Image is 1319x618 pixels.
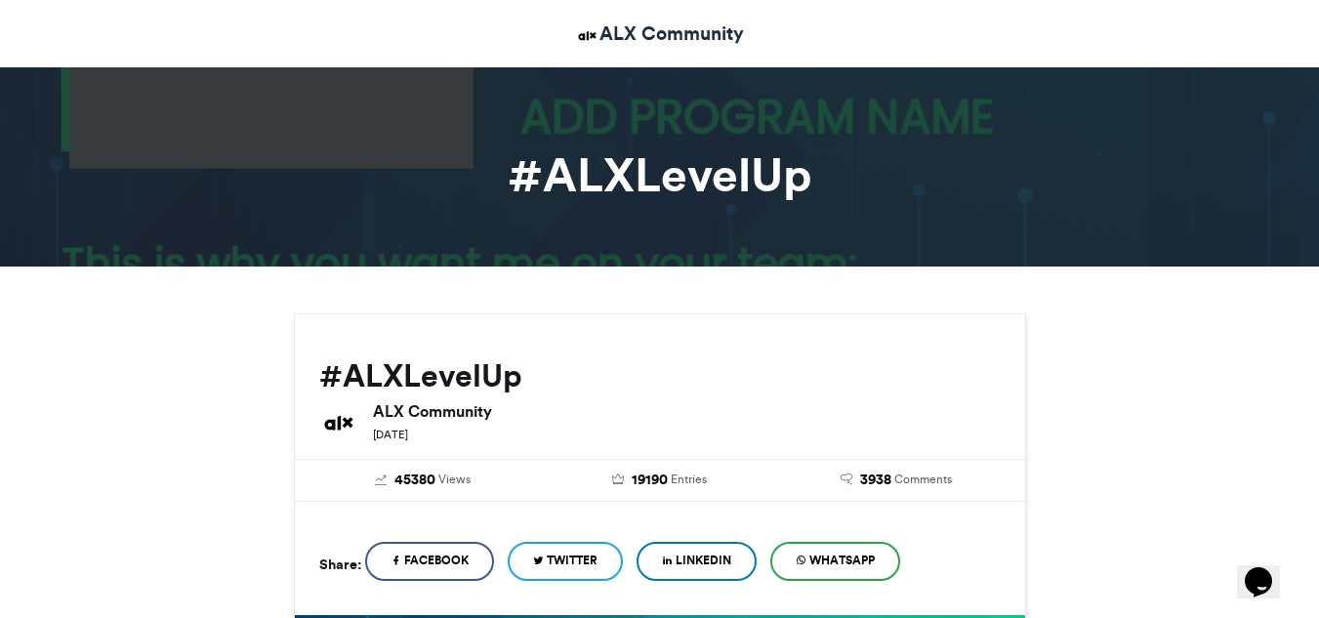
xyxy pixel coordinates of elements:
span: Twitter [547,552,598,569]
small: [DATE] [373,428,408,441]
span: WhatsApp [809,552,875,569]
span: 45380 [394,470,435,491]
span: 19190 [632,470,668,491]
span: LinkedIn [676,552,731,569]
a: WhatsApp [770,542,900,581]
a: ALX Community [575,20,744,48]
h2: #ALXLevelUp [319,358,1001,393]
h1: #ALXLevelUp [118,151,1202,198]
a: Facebook [365,542,494,581]
img: ALX Community [319,403,358,442]
span: 3938 [860,470,891,491]
h5: Share: [319,552,361,577]
a: Twitter [508,542,623,581]
h6: ALX Community [373,403,1001,419]
span: Facebook [404,552,469,569]
a: 45380 Views [319,470,527,491]
iframe: chat widget [1237,540,1299,598]
span: Views [438,471,471,488]
a: 19190 Entries [556,470,763,491]
span: Comments [894,471,952,488]
img: ALX Community [575,23,599,48]
span: Entries [671,471,707,488]
a: LinkedIn [637,542,757,581]
a: 3938 Comments [793,470,1001,491]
